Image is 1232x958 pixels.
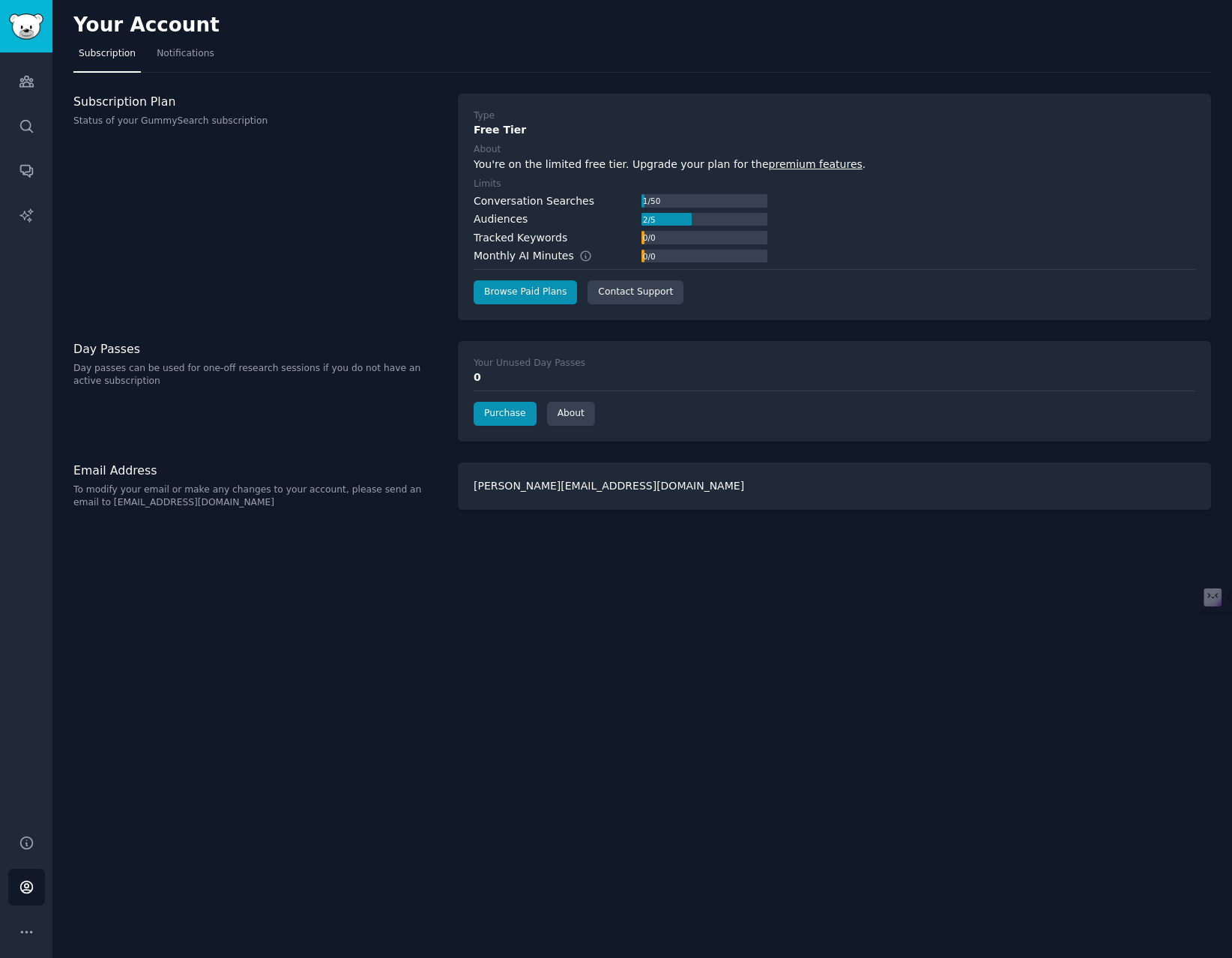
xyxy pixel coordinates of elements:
div: 2 / 5 [641,213,656,226]
h3: Day Passes [73,341,442,357]
div: Tracked Keywords [474,230,567,246]
div: Conversation Searches [474,193,594,209]
div: Limits [474,178,501,191]
div: About [474,143,501,157]
span: Subscription [79,47,136,61]
div: 0 / 0 [641,231,656,244]
h3: Email Address [73,463,442,478]
a: Subscription [73,42,141,73]
a: Browse Paid Plans [474,280,577,304]
a: Notifications [151,42,220,73]
div: 0 [474,370,1195,385]
div: You're on the limited free tier. Upgrade your plan for the . [474,157,1195,172]
div: 0 / 0 [641,250,656,263]
a: About [547,402,595,426]
p: To modify your email or make any changes to your account, please send an email to [EMAIL_ADDRESS]... [73,483,442,510]
div: 1 / 50 [641,194,662,208]
a: Purchase [474,402,537,426]
h2: Your Account [73,13,220,37]
p: Status of your GummySearch subscription [73,115,442,128]
div: Monthly AI Minutes [474,248,608,264]
a: premium features [769,158,863,170]
div: [PERSON_NAME][EMAIL_ADDRESS][DOMAIN_NAME] [458,463,1211,510]
img: GummySearch logo [9,13,43,40]
div: Your Unused Day Passes [474,357,585,370]
div: Audiences [474,211,528,227]
a: Contact Support [588,280,683,304]
span: Notifications [157,47,214,61]
div: Free Tier [474,122,1195,138]
h3: Subscription Plan [73,94,442,109]
div: Type [474,109,495,123]
p: Day passes can be used for one-off research sessions if you do not have an active subscription [73,362,442,388]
